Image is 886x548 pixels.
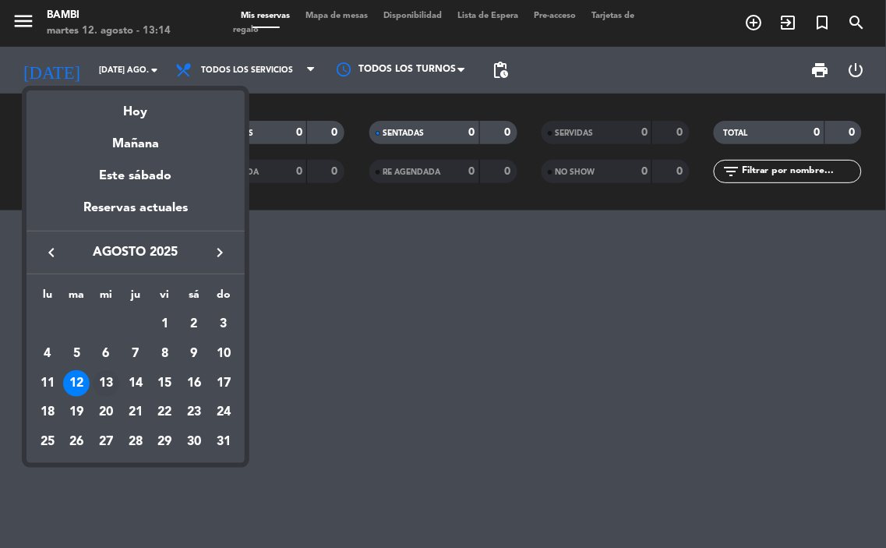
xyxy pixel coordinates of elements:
td: 6 de agosto de 2025 [91,339,121,369]
div: 13 [93,370,119,397]
td: 13 de agosto de 2025 [91,369,121,398]
div: 3 [210,311,237,338]
i: keyboard_arrow_left [42,243,61,262]
div: 31 [210,429,237,455]
div: 19 [63,399,90,426]
th: miércoles [91,286,121,310]
td: 9 de agosto de 2025 [179,339,209,369]
div: 1 [151,311,178,338]
div: 8 [151,341,178,367]
div: 24 [210,399,237,426]
th: domingo [209,286,238,310]
div: 22 [151,399,178,426]
th: martes [62,286,91,310]
div: 7 [122,341,149,367]
td: 2 de agosto de 2025 [179,310,209,340]
div: 25 [34,429,61,455]
div: 10 [210,341,237,367]
td: 14 de agosto de 2025 [121,369,150,398]
td: 10 de agosto de 2025 [209,339,238,369]
div: 18 [34,399,61,426]
td: 17 de agosto de 2025 [209,369,238,398]
span: agosto 2025 [65,242,206,263]
td: 31 de agosto de 2025 [209,427,238,457]
button: keyboard_arrow_right [206,242,234,263]
div: 23 [181,399,207,426]
div: 28 [122,429,149,455]
td: 27 de agosto de 2025 [91,427,121,457]
div: 15 [151,370,178,397]
td: 22 de agosto de 2025 [150,398,180,428]
td: 30 de agosto de 2025 [179,427,209,457]
div: 9 [181,341,207,367]
td: 20 de agosto de 2025 [91,398,121,428]
td: 5 de agosto de 2025 [62,339,91,369]
div: Mañana [26,122,245,154]
div: 14 [122,370,149,397]
div: 11 [34,370,61,397]
td: 1 de agosto de 2025 [150,310,180,340]
div: 4 [34,341,61,367]
div: 26 [63,429,90,455]
td: 12 de agosto de 2025 [62,369,91,398]
th: sábado [179,286,209,310]
td: 26 de agosto de 2025 [62,427,91,457]
div: 5 [63,341,90,367]
div: 29 [151,429,178,455]
td: 4 de agosto de 2025 [33,339,62,369]
div: 21 [122,399,149,426]
button: keyboard_arrow_left [37,242,65,263]
td: 29 de agosto de 2025 [150,427,180,457]
div: 6 [93,341,119,367]
td: 3 de agosto de 2025 [209,310,238,340]
div: 2 [181,311,207,338]
i: keyboard_arrow_right [210,243,229,262]
td: 21 de agosto de 2025 [121,398,150,428]
div: Hoy [26,90,245,122]
td: 18 de agosto de 2025 [33,398,62,428]
td: 19 de agosto de 2025 [62,398,91,428]
div: 17 [210,370,237,397]
div: Este sábado [26,154,245,198]
div: 30 [181,429,207,455]
th: viernes [150,286,180,310]
td: 8 de agosto de 2025 [150,339,180,369]
div: 20 [93,399,119,426]
div: 12 [63,370,90,397]
div: Reservas actuales [26,198,245,230]
td: 23 de agosto de 2025 [179,398,209,428]
td: 16 de agosto de 2025 [179,369,209,398]
th: lunes [33,286,62,310]
div: 27 [93,429,119,455]
td: 7 de agosto de 2025 [121,339,150,369]
th: jueves [121,286,150,310]
td: 11 de agosto de 2025 [33,369,62,398]
td: AGO. [33,310,150,340]
td: 28 de agosto de 2025 [121,427,150,457]
div: 16 [181,370,207,397]
td: 15 de agosto de 2025 [150,369,180,398]
td: 24 de agosto de 2025 [209,398,238,428]
td: 25 de agosto de 2025 [33,427,62,457]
